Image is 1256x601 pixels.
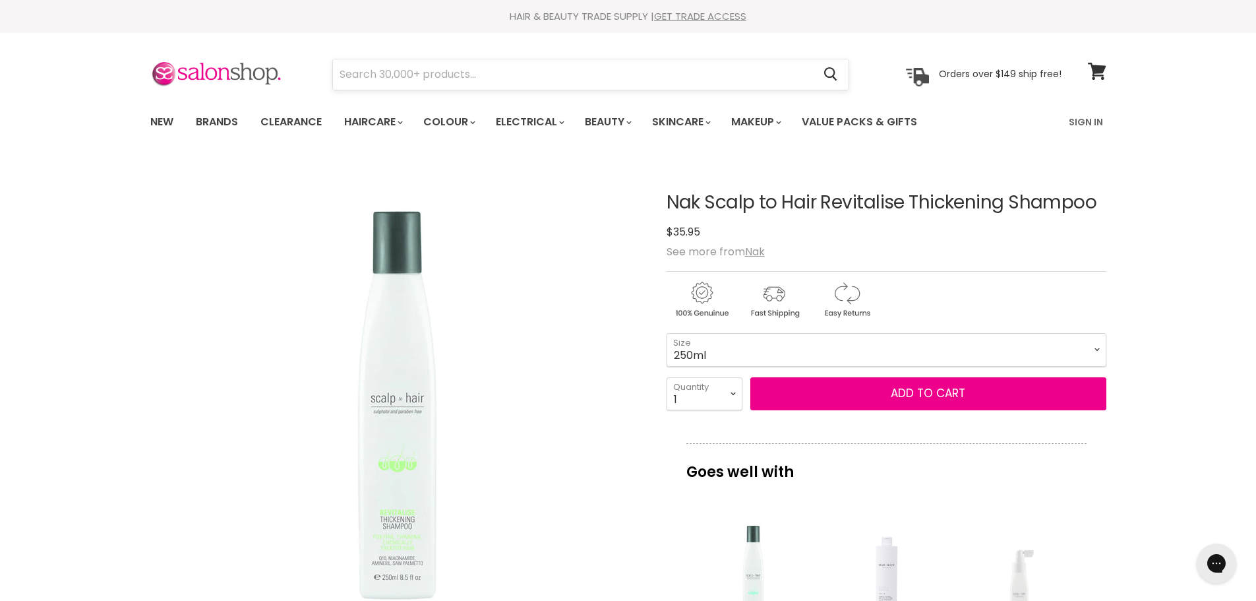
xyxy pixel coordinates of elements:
[334,108,411,136] a: Haircare
[814,59,849,90] button: Search
[134,103,1123,141] nav: Main
[667,244,765,259] span: See more from
[891,385,965,401] span: Add to cart
[939,68,1062,80] p: Orders over $149 ship free!
[745,244,765,259] a: Nak
[413,108,483,136] a: Colour
[186,108,248,136] a: Brands
[667,280,736,320] img: genuine.gif
[332,59,849,90] form: Product
[575,108,640,136] a: Beauty
[667,377,742,410] select: Quantity
[792,108,927,136] a: Value Packs & Gifts
[667,224,700,239] span: $35.95
[134,10,1123,23] div: HAIR & BEAUTY TRADE SUPPLY |
[333,59,814,90] input: Search
[739,280,809,320] img: shipping.gif
[486,108,572,136] a: Electrical
[686,443,1087,487] p: Goes well with
[140,103,994,141] ul: Main menu
[1190,539,1243,588] iframe: Gorgias live chat messenger
[667,193,1106,213] h1: Nak Scalp to Hair Revitalise Thickening Shampoo
[721,108,789,136] a: Makeup
[1061,108,1111,136] a: Sign In
[654,9,746,23] a: GET TRADE ACCESS
[642,108,719,136] a: Skincare
[140,108,183,136] a: New
[251,108,332,136] a: Clearance
[750,377,1106,410] button: Add to cart
[812,280,882,320] img: returns.gif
